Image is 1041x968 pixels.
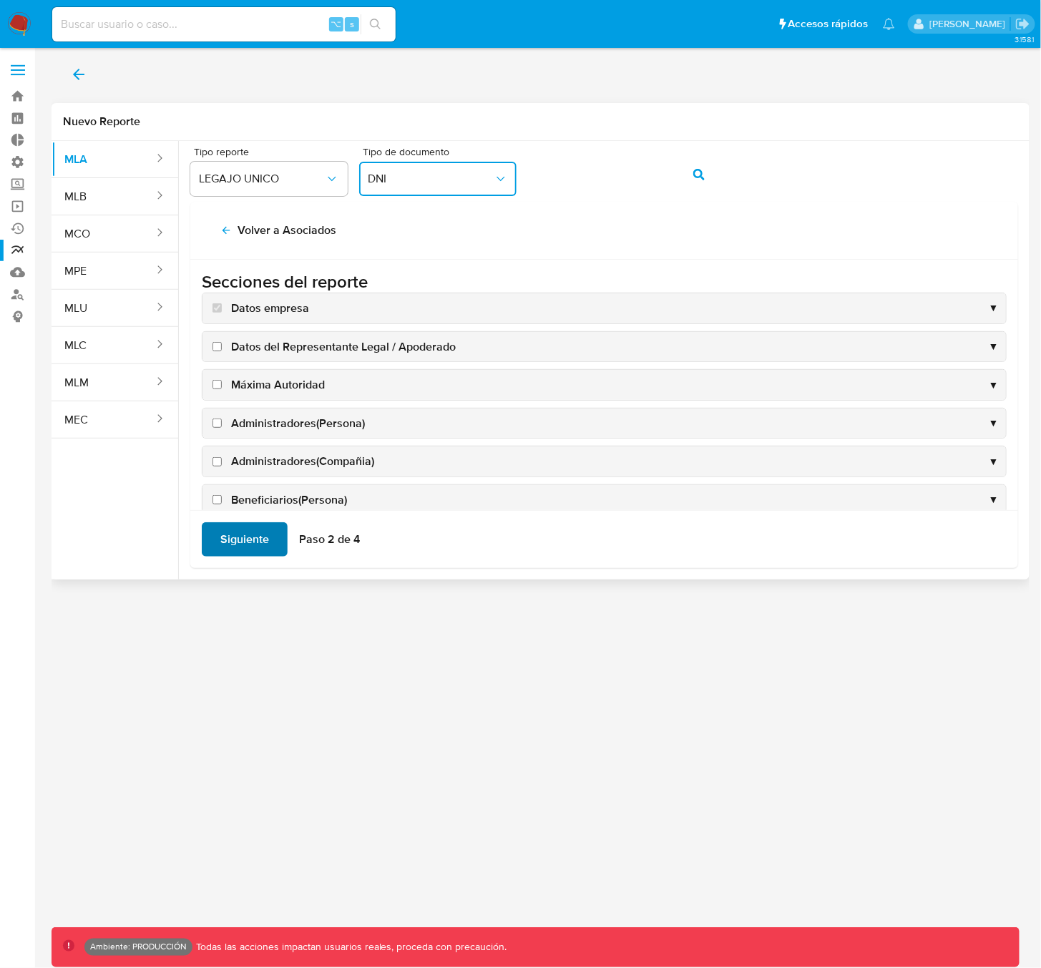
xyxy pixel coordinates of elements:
p: yamil.zavala@mercadolibre.com [929,17,1010,31]
button: search-icon [361,14,390,34]
span: ⌥ [331,17,341,31]
p: Ambiente: PRODUCCIÓN [90,944,187,950]
a: Salir [1015,16,1030,31]
a: Notificaciones [883,18,895,30]
p: Todas las acciones impactan usuarios reales, proceda con precaución. [192,941,507,954]
input: Buscar usuario o caso... [52,15,396,34]
span: s [350,17,354,31]
span: Accesos rápidos [788,16,869,31]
